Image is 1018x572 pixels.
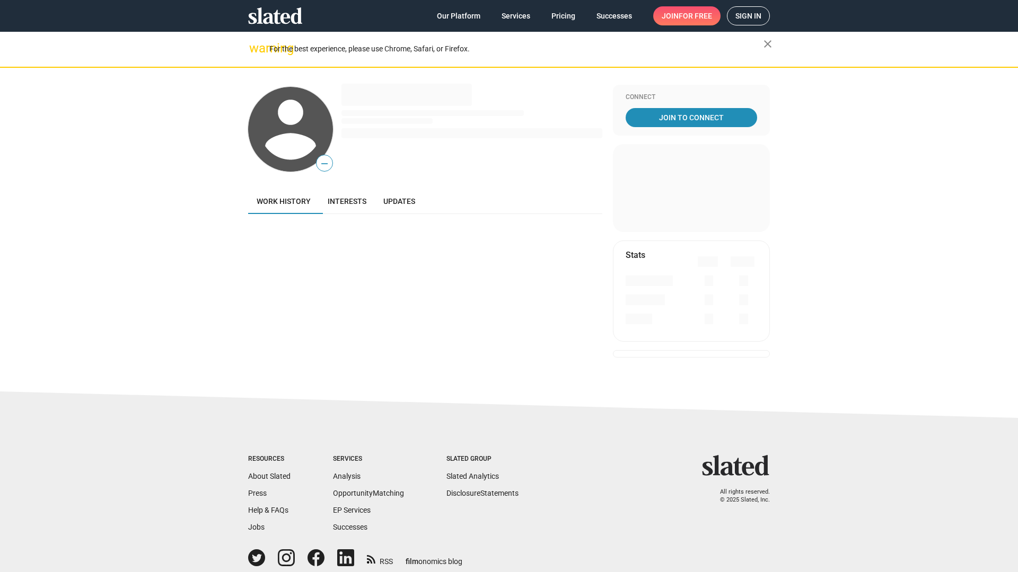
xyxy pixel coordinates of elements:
a: Join To Connect [626,108,757,127]
a: Successes [333,523,367,531]
span: Sign in [735,7,761,25]
div: Resources [248,455,291,463]
a: Successes [588,6,640,25]
mat-card-title: Stats [626,249,645,261]
span: Updates [383,197,415,205]
a: Help & FAQs [248,506,288,514]
span: film [406,557,418,566]
a: OpportunityMatching [333,489,404,497]
span: Pricing [551,6,575,25]
a: About Slated [248,472,291,480]
span: Interests [328,197,366,205]
a: Services [493,6,539,25]
mat-icon: close [761,38,774,50]
a: Work history [248,189,319,214]
a: filmonomics blog [406,548,462,567]
p: All rights reserved. © 2025 Slated, Inc. [709,488,770,504]
div: For the best experience, please use Chrome, Safari, or Firefox. [269,42,763,56]
span: Join [662,6,712,25]
span: for free [679,6,712,25]
span: Our Platform [437,6,480,25]
div: Slated Group [446,455,519,463]
span: — [317,157,332,171]
a: Our Platform [428,6,489,25]
span: Join To Connect [628,108,755,127]
div: Services [333,455,404,463]
a: DisclosureStatements [446,489,519,497]
span: Successes [596,6,632,25]
a: Updates [375,189,424,214]
a: Interests [319,189,375,214]
a: EP Services [333,506,371,514]
a: Slated Analytics [446,472,499,480]
a: Pricing [543,6,584,25]
a: Sign in [727,6,770,25]
mat-icon: warning [249,42,262,55]
a: RSS [367,550,393,567]
a: Joinfor free [653,6,721,25]
a: Press [248,489,267,497]
div: Connect [626,93,757,102]
a: Analysis [333,472,361,480]
span: Services [502,6,530,25]
span: Work history [257,197,311,205]
a: Jobs [248,523,265,531]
